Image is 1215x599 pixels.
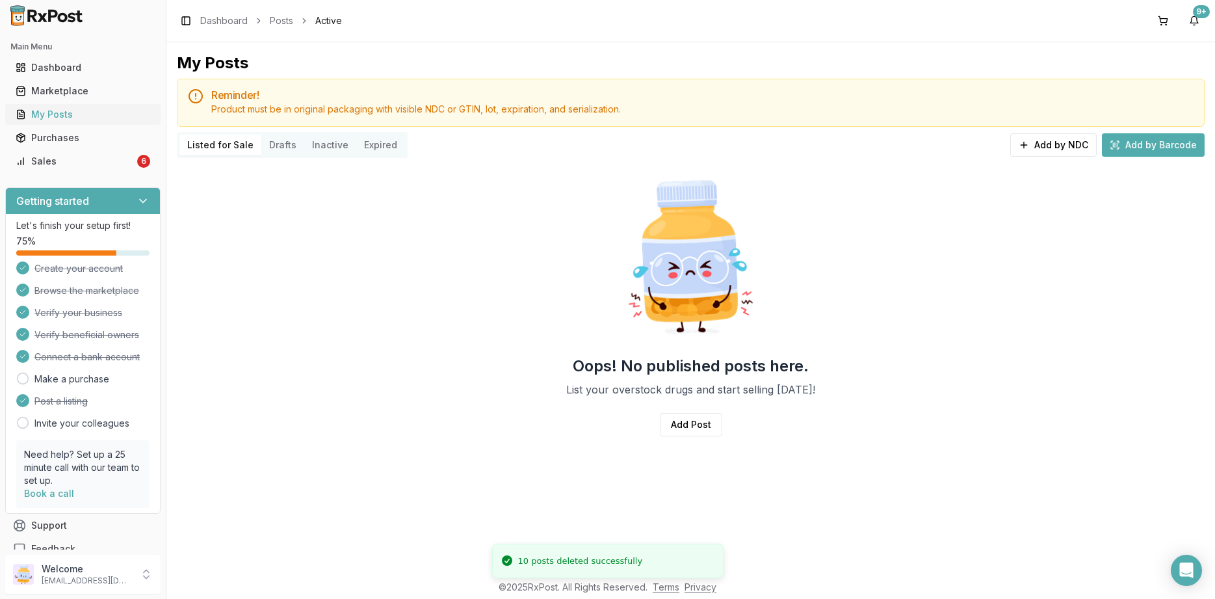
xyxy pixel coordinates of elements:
[34,351,140,364] span: Connect a bank account
[261,135,304,155] button: Drafts
[608,174,774,340] img: Sad Pill Bottle
[685,581,716,592] a: Privacy
[518,555,643,568] div: 10 posts deleted successfully
[24,448,142,487] p: Need help? Set up a 25 minute call with our team to set up.
[179,135,261,155] button: Listed for Sale
[653,581,679,592] a: Terms
[5,537,161,561] button: Feedback
[34,306,122,319] span: Verify your business
[16,61,150,74] div: Dashboard
[34,262,123,275] span: Create your account
[16,155,135,168] div: Sales
[566,382,815,397] p: List your overstock drugs and start selling [DATE]!
[42,563,132,576] p: Welcome
[10,79,155,103] a: Marketplace
[34,395,88,408] span: Post a listing
[42,576,132,586] p: [EMAIL_ADDRESS][DOMAIN_NAME]
[5,127,161,148] button: Purchases
[5,5,88,26] img: RxPost Logo
[660,413,722,436] a: Add Post
[5,151,161,172] button: Sales6
[137,155,150,168] div: 6
[10,103,155,126] a: My Posts
[211,90,1194,100] h5: Reminder!
[16,235,36,248] span: 75 %
[13,564,34,585] img: User avatar
[34,284,139,297] span: Browse the marketplace
[270,14,293,27] a: Posts
[211,103,1194,116] div: Product must be in original packaging with visible NDC or GTIN, lot, expiration, and serialization.
[5,57,161,78] button: Dashboard
[177,53,248,73] div: My Posts
[5,104,161,125] button: My Posts
[16,85,150,98] div: Marketplace
[5,81,161,101] button: Marketplace
[10,42,155,52] h2: Main Menu
[24,488,74,499] a: Book a call
[10,150,155,173] a: Sales6
[34,373,109,386] a: Make a purchase
[200,14,248,27] a: Dashboard
[34,417,129,430] a: Invite your colleagues
[34,328,139,341] span: Verify beneficial owners
[573,356,809,377] h2: Oops! No published posts here.
[1184,10,1205,31] button: 9+
[1010,133,1097,157] button: Add by NDC
[10,56,155,79] a: Dashboard
[16,193,89,209] h3: Getting started
[10,126,155,150] a: Purchases
[356,135,405,155] button: Expired
[16,131,150,144] div: Purchases
[16,219,150,232] p: Let's finish your setup first!
[31,542,75,555] span: Feedback
[1102,133,1205,157] button: Add by Barcode
[5,514,161,537] button: Support
[315,14,342,27] span: Active
[16,108,150,121] div: My Posts
[304,135,356,155] button: Inactive
[1171,555,1202,586] div: Open Intercom Messenger
[1193,5,1210,18] div: 9+
[200,14,342,27] nav: breadcrumb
